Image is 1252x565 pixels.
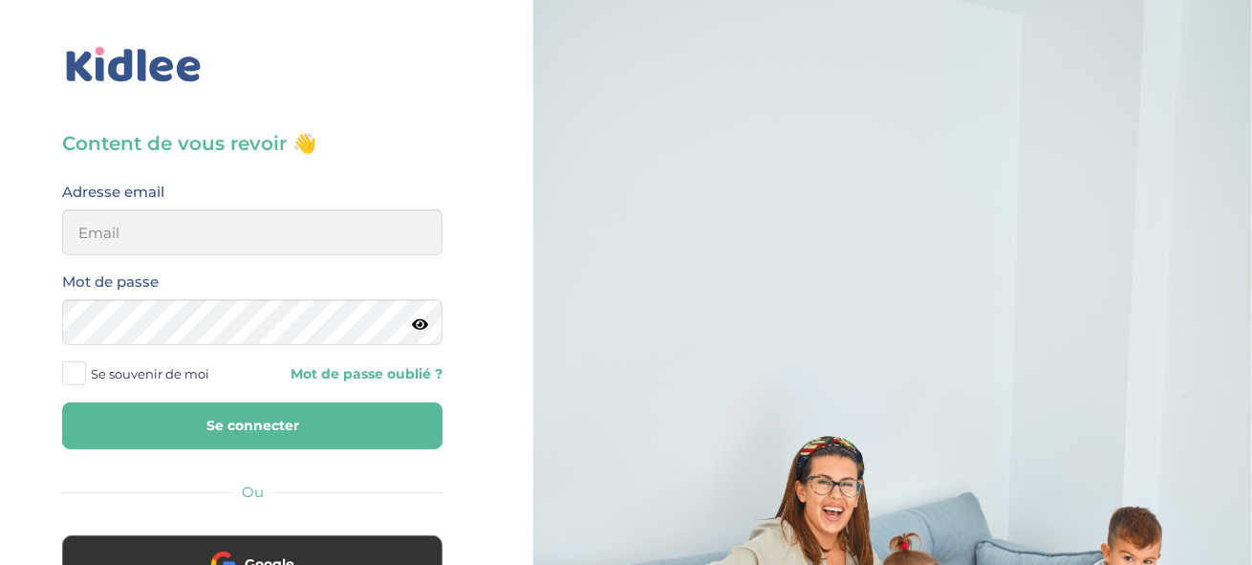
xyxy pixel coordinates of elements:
label: Adresse email [62,180,164,205]
button: Se connecter [62,402,443,449]
span: Ou [242,483,264,501]
h3: Content de vous revoir 👋 [62,130,443,157]
input: Email [62,209,443,255]
img: logo_kidlee_bleu [62,43,205,87]
label: Mot de passe [62,270,159,294]
a: Mot de passe oublié ? [267,365,443,383]
span: Se souvenir de moi [91,361,209,386]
